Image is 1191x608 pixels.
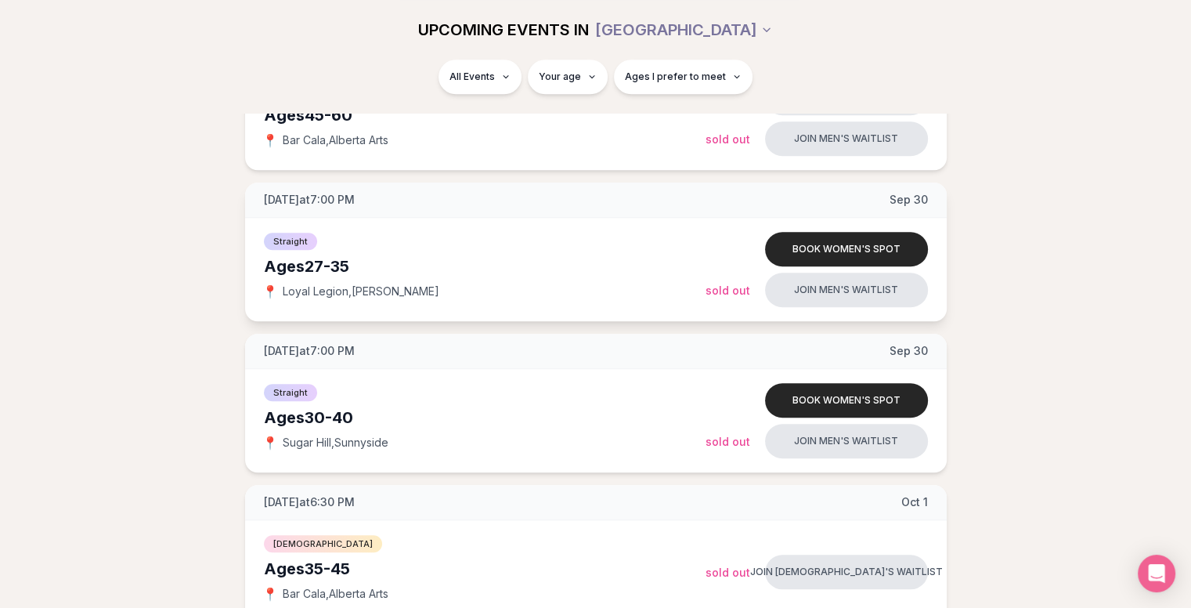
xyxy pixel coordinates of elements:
div: Ages 45-60 [264,104,706,126]
button: Join men's waitlist [765,424,928,458]
span: [DATE] at 7:00 PM [264,343,355,359]
span: Sep 30 [890,343,928,359]
span: All Events [449,71,495,83]
span: Bar Cala , Alberta Arts [283,586,388,602]
button: Book women's spot [765,232,928,266]
button: Book women's spot [765,383,928,418]
span: Straight [264,384,317,401]
button: Your age [528,60,608,94]
span: Sold Out [706,284,750,297]
span: Sold Out [706,566,750,579]
span: [DATE] at 7:00 PM [264,192,355,208]
button: Ages I prefer to meet [614,60,752,94]
span: Bar Cala , Alberta Arts [283,132,388,148]
span: Sugar Hill , Sunnyside [283,435,388,451]
span: Sep 30 [890,192,928,208]
span: 📍 [264,588,276,600]
div: Ages 35-45 [264,558,706,580]
span: [DEMOGRAPHIC_DATA] [264,535,382,552]
span: Your age [539,71,581,83]
button: Join men's waitlist [765,273,928,307]
span: 📍 [264,285,276,298]
span: 📍 [264,134,276,147]
button: Join [DEMOGRAPHIC_DATA]'s waitlist [765,555,928,589]
div: Ages 30-40 [264,407,706,429]
span: [DATE] at 6:30 PM [264,494,355,510]
span: Sold Out [706,132,750,146]
div: Ages 27-35 [264,255,706,277]
button: Join men's waitlist [765,121,928,156]
span: Ages I prefer to meet [625,71,726,83]
span: 📍 [264,436,276,449]
span: Straight [264,233,317,250]
div: Open Intercom Messenger [1138,555,1175,592]
span: Oct 1 [901,494,928,510]
span: Loyal Legion , [PERSON_NAME] [283,284,439,299]
span: Sold Out [706,435,750,448]
span: UPCOMING EVENTS IN [418,19,589,41]
button: All Events [439,60,522,94]
button: [GEOGRAPHIC_DATA] [595,13,773,47]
